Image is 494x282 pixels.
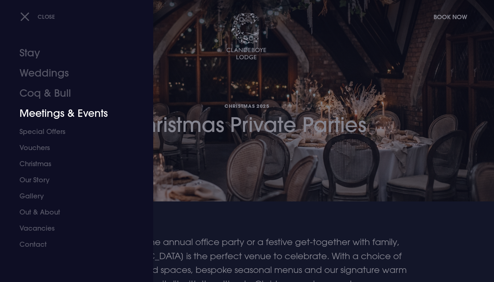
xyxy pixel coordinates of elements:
[19,188,126,204] a: Gallery
[19,236,126,252] a: Contact
[19,220,126,236] a: Vacancies
[38,13,55,20] span: Close
[19,63,126,83] a: Weddings
[19,156,126,172] a: Christmas
[19,172,126,188] a: Our Story
[19,140,126,156] a: Vouchers
[19,83,126,103] a: Coq & Bull
[19,204,126,220] a: Out & About
[19,124,126,140] a: Special Offers
[20,10,55,23] button: Close
[19,103,126,124] a: Meetings & Events
[19,43,126,63] a: Stay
